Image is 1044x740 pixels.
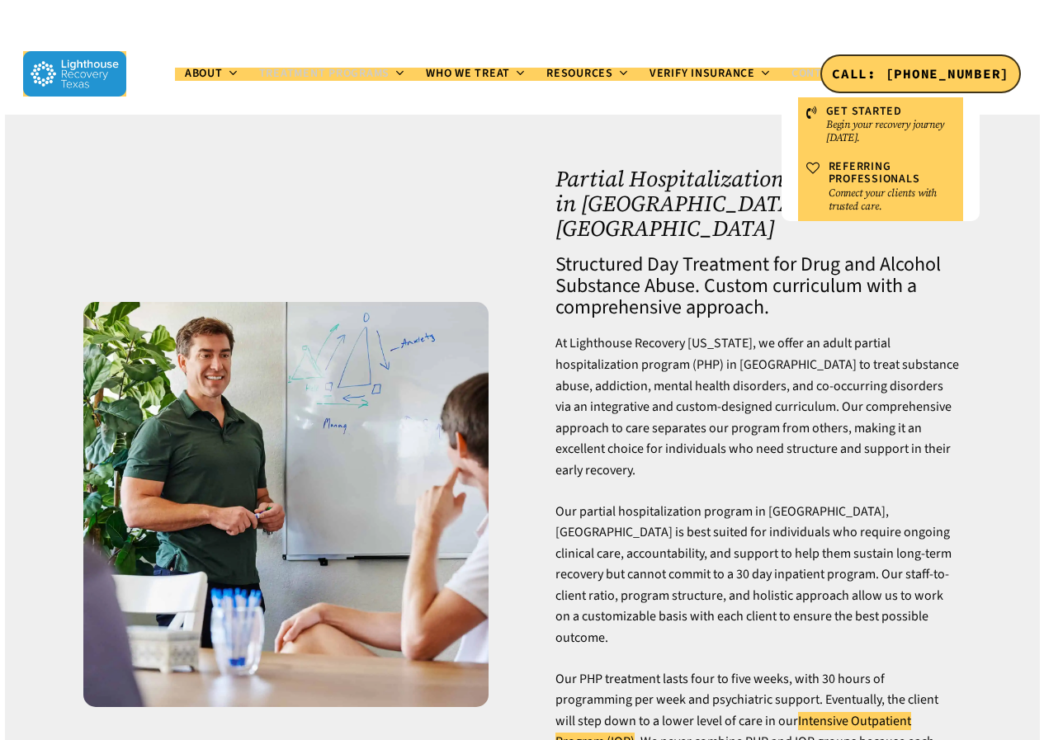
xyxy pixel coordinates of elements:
small: Connect your clients with trusted care. [829,186,955,213]
span: Verify Insurance [650,65,755,82]
span: Contact [791,65,843,82]
a: Resources [536,68,640,81]
h4: Structured Day Treatment for Drug and Alcohol Substance Abuse. Custom curriculum with a comprehen... [555,254,961,318]
a: About [175,68,249,81]
h1: Partial Hospitalization Program (PHP) in [GEOGRAPHIC_DATA], [GEOGRAPHIC_DATA] [555,167,961,240]
span: Referring Professionals [829,158,920,187]
a: Referring ProfessionalsConnect your clients with trusted care. [798,153,963,221]
p: Our partial hospitalization program in [GEOGRAPHIC_DATA], [GEOGRAPHIC_DATA] is best suited for in... [555,502,961,669]
small: Begin your recovery journey [DATE]. [826,118,955,144]
a: Contact [782,68,869,81]
a: Who We Treat [416,68,536,81]
span: Treatment Programs [259,65,390,82]
span: Who We Treat [426,65,510,82]
a: Verify Insurance [640,68,782,81]
a: CALL: [PHONE_NUMBER] [820,54,1021,94]
span: CALL: [PHONE_NUMBER] [832,65,1009,82]
span: Resources [546,65,613,82]
a: Get StartedBegin your recovery journey [DATE]. [798,97,963,153]
span: About [185,65,223,82]
p: At Lighthouse Recovery [US_STATE], we offer an adult partial hospitalization program (PHP) in [GE... [555,333,961,501]
img: Lighthouse Recovery Texas [23,51,126,97]
a: Treatment Programs [249,68,417,81]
